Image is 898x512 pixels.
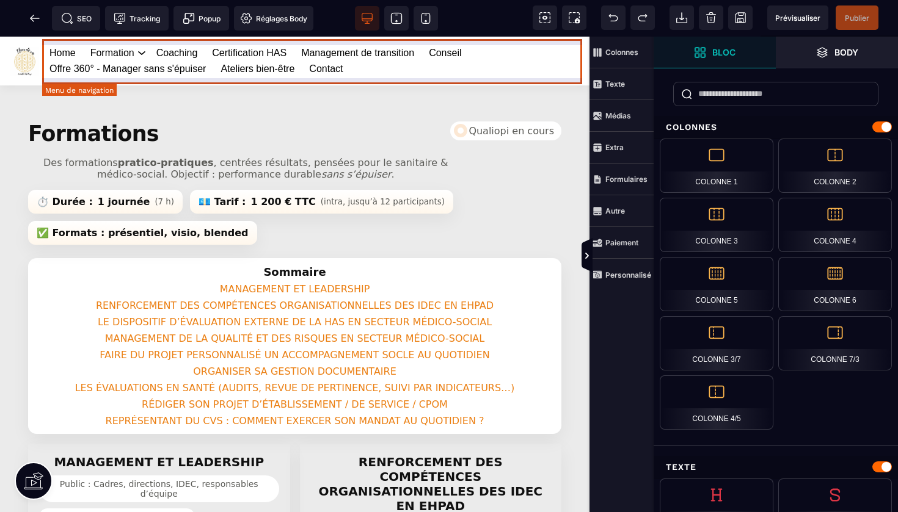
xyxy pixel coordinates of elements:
[98,159,150,171] strong: 1 journée
[660,198,773,252] div: Colonne 3
[28,85,159,109] h1: Formations
[28,153,183,177] span: ⏱️ Durée :
[89,258,500,280] a: RENFORCEMENT DES COMPÉTENCES ORGANISATIONNELLES DES IDEC EN EHPAD
[98,290,491,313] a: MANAGEMENT DE LA QUALITÉ ET DES RISQUES EN SECTEUR MÉDICO-SOCIAL
[68,340,522,362] a: LES ÉVALUATIONS EN SANTÉ (AUDITS, REVUE DE PERTINENCE, SUIVI PAR INDICATEURS…)
[28,153,561,208] div: Informations clés
[660,139,773,193] div: Colonne 1
[429,9,461,24] a: Conseil
[590,68,654,100] span: Texte
[590,132,654,164] span: Extra
[778,316,892,370] div: Colonne 7/3
[590,100,654,132] span: Médias
[605,79,625,88] strong: Texte
[605,238,638,247] strong: Paiement
[605,111,631,120] strong: Médias
[590,164,654,195] span: Formulaires
[712,48,736,57] strong: Bloc
[234,6,313,31] span: Favicon
[355,6,379,31] span: Voir bureau
[321,132,391,143] em: sans s’épuiser
[190,153,453,177] span: 💶 Tarif :
[35,229,554,242] h2: Sommaire
[384,6,409,31] span: Voir tablette
[630,5,655,30] span: Rétablir
[605,143,624,152] strong: Extra
[778,257,892,311] div: Colonne 6
[212,9,287,24] a: Certification HAS
[39,439,279,466] span: Public : Cadres, directions, IDEC, responsables d’équipe
[49,9,76,24] a: Home
[173,6,229,31] span: Créer une alerte modale
[654,37,776,68] span: Ouvrir les blocs
[135,356,454,379] a: RÉDIGER SON PROJET D’ÉTABLISSEMENT / DE SERVICE / CPOM
[213,241,377,264] a: MANAGEMENT ET LEADERSHIP
[183,12,221,24] span: Popup
[605,48,638,57] strong: Colonnes
[660,257,773,311] div: Colonne 5
[311,418,551,477] h3: RENFORCEMENT DES COMPÉTENCES ORGANISATIONNELLES DES IDEC EN EHPAD
[601,5,626,30] span: Défaire
[93,307,496,330] a: FAIRE DU PROJET PERSONNALISÉ UN ACCOMPAGNEMENT SOCLE AU QUOTIDIEN
[118,120,214,132] strong: pratico-pratiques
[605,270,651,279] strong: Personnalisé
[250,159,315,171] strong: 1 200 € TTC
[309,24,343,40] a: Contact
[49,24,206,40] a: Offre 360° - Manager sans s'épuiser
[836,5,878,30] span: Enregistrer le contenu
[28,120,464,143] p: Des formations , centrées résultats, pensées pour le sanitaire & médico-social. Objectif : perfor...
[61,12,92,24] span: SEO
[450,85,561,104] span: Certification Qualiopi en cours
[590,259,654,290] span: Personnalisé
[654,116,898,139] div: Colonnes
[240,12,307,24] span: Réglages Body
[99,373,491,395] a: REPRÉSENTANT DU CVS : COMMENT EXERCER SON MANDAT AU QUOTIDIEN ?
[90,9,134,24] a: Formation
[590,195,654,227] span: Autre
[767,5,828,30] span: Aperçu
[605,175,648,184] strong: Formulaires
[654,238,666,275] span: Afficher les vues
[39,472,195,489] span: Durée : 1 jour (7 h) • 1 200 € TTC
[221,24,294,40] a: Ateliers bien-être
[321,160,445,170] small: (intra, jusqu’à 12 participants)
[670,5,694,30] span: Importer
[778,139,892,193] div: Colonne 2
[660,316,773,370] div: Colonne 3/7
[155,160,174,170] small: (7 h)
[28,222,561,397] nav: Sommaire des formations
[23,6,47,31] span: Retour
[156,9,198,24] a: Coaching
[533,5,557,30] span: Voir les composants
[52,6,100,31] span: Métadata SEO
[105,6,169,31] span: Code de suivi
[728,5,753,30] span: Enregistrer
[28,184,257,208] span: ✅ Formats : présentiel, visio, blended
[301,9,414,24] a: Management de transition
[660,375,773,430] div: Colonne 4/5
[845,13,869,23] span: Publier
[590,37,654,68] span: Colonnes
[654,456,898,478] div: Texte
[114,12,160,24] span: Tracking
[186,323,403,346] a: ORGANISER SA GESTION DOCUMENTAIRE
[562,5,586,30] span: Capture d'écran
[10,10,39,39] img: https://sasu-fleur-de-vie.metaforma.io/home
[834,48,858,57] strong: Body
[778,198,892,252] div: Colonne 4
[775,13,820,23] span: Prévisualiser
[414,6,438,31] span: Voir mobile
[590,227,654,259] span: Paiement
[39,418,279,433] h3: MANAGEMENT ET LEADERSHIP
[91,274,498,297] a: LE DISPOSITIF D’ÉVALUATION EXTERNE DE LA HAS EN SECTEUR MÉDICO-SOCIAL
[699,5,723,30] span: Nettoyage
[776,37,898,68] span: Ouvrir les calques
[605,206,625,215] strong: Autre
